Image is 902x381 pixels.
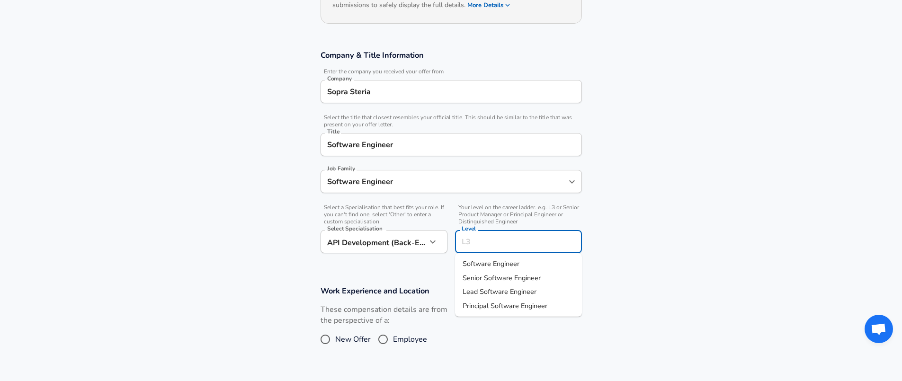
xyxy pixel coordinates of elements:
[325,137,578,152] input: Software Engineer
[462,226,476,231] label: Level
[327,129,339,134] label: Title
[325,174,563,189] input: Software Engineer
[325,84,578,99] input: Google
[463,287,536,296] span: Lead Software Engineer
[321,204,447,225] span: Select a Specialisation that best fits your role. If you can't find one, select 'Other' to enter ...
[321,50,582,61] h3: Company & Title Information
[565,175,579,188] button: Open
[327,166,355,171] label: Job Family
[463,273,541,283] span: Senior Software Engineer
[463,301,547,310] span: Principal Software Engineer
[393,334,427,345] span: Employee
[327,76,352,81] label: Company
[321,114,582,128] span: Select the title that closest resembles your official title. This should be similar to the title ...
[335,334,371,345] span: New Offer
[321,68,582,75] span: Enter the company you received your offer from
[463,259,519,268] span: Software Engineer
[327,226,382,231] label: Select Specialisation
[459,234,578,249] input: L3
[321,304,447,326] label: These compensation details are from the perspective of a:
[321,230,427,253] div: API Development (Back-End)
[865,315,893,343] div: Open chat
[321,285,582,296] h3: Work Experience and Location
[455,204,582,225] span: Your level on the career ladder. e.g. L3 or Senior Product Manager or Principal Engineer or Disti...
